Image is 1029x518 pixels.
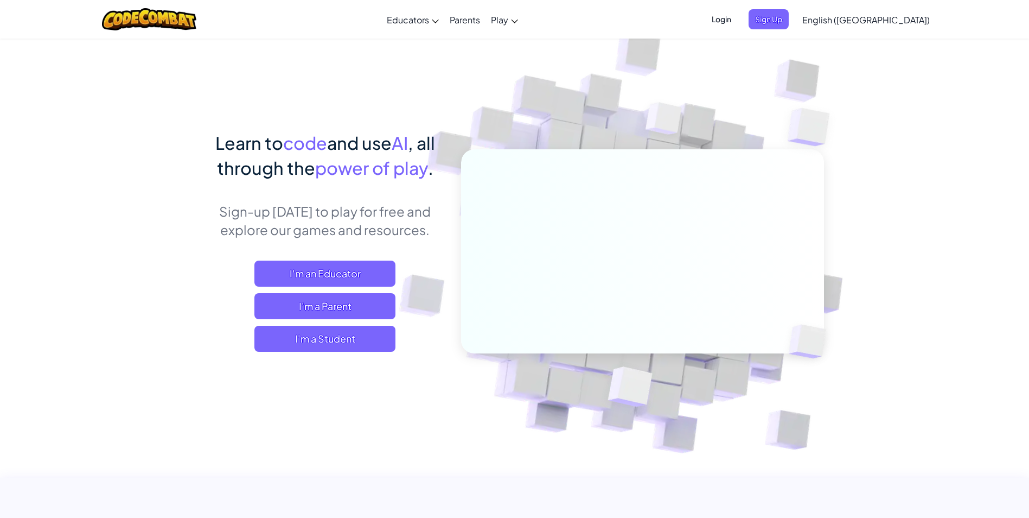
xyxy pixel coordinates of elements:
[802,14,930,26] span: English ([GEOGRAPHIC_DATA])
[315,157,428,179] span: power of play
[283,132,327,154] span: code
[428,157,433,179] span: .
[581,344,678,434] img: Overlap cubes
[485,5,523,34] a: Play
[770,302,852,381] img: Overlap cubes
[254,261,395,287] a: I'm an Educator
[766,81,860,173] img: Overlap cubes
[387,14,429,26] span: Educators
[215,132,283,154] span: Learn to
[491,14,508,26] span: Play
[327,132,392,154] span: and use
[102,8,197,30] img: CodeCombat logo
[206,202,445,239] p: Sign-up [DATE] to play for free and explore our games and resources.
[254,326,395,352] button: I'm a Student
[797,5,935,34] a: English ([GEOGRAPHIC_DATA])
[705,9,738,29] button: Login
[254,293,395,319] a: I'm a Parent
[444,5,485,34] a: Parents
[749,9,789,29] button: Sign Up
[381,5,444,34] a: Educators
[392,132,408,154] span: AI
[625,81,703,162] img: Overlap cubes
